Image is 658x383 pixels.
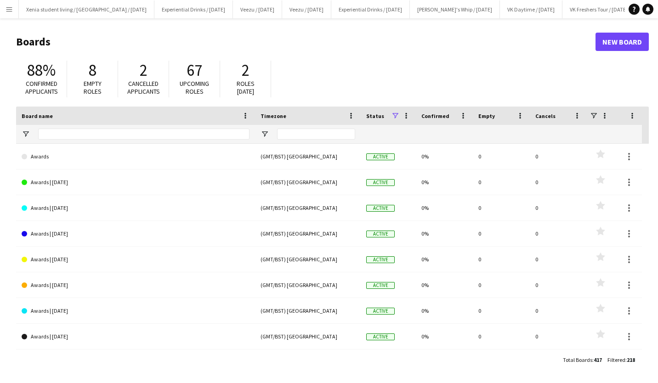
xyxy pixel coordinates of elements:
[473,169,530,195] div: 0
[416,169,473,195] div: 0%
[16,35,596,49] h1: Boards
[187,60,202,80] span: 67
[25,79,58,96] span: Confirmed applicants
[607,351,635,369] div: :
[255,221,361,246] div: (GMT/BST) [GEOGRAPHIC_DATA]
[421,113,449,119] span: Confirmed
[127,79,160,96] span: Cancelled applicants
[22,130,30,138] button: Open Filter Menu
[366,333,395,340] span: Active
[22,169,250,195] a: Awards | [DATE]
[416,221,473,246] div: 0%
[27,60,56,80] span: 88%
[530,195,587,220] div: 0
[89,60,96,80] span: 8
[530,349,587,375] div: 0
[255,272,361,298] div: (GMT/BST) [GEOGRAPHIC_DATA]
[233,0,282,18] button: Veezu / [DATE]
[366,256,395,263] span: Active
[530,221,587,246] div: 0
[530,247,587,272] div: 0
[366,282,395,289] span: Active
[22,195,250,221] a: Awards | [DATE]
[154,0,233,18] button: Experiential Drinks / [DATE]
[38,129,250,140] input: Board name Filter Input
[180,79,209,96] span: Upcoming roles
[473,247,530,272] div: 0
[473,195,530,220] div: 0
[416,247,473,272] div: 0%
[255,298,361,323] div: (GMT/BST) [GEOGRAPHIC_DATA]
[277,129,355,140] input: Timezone Filter Input
[22,113,53,119] span: Board name
[255,324,361,349] div: (GMT/BST) [GEOGRAPHIC_DATA]
[366,308,395,315] span: Active
[416,195,473,220] div: 0%
[261,130,269,138] button: Open Filter Menu
[530,298,587,323] div: 0
[140,60,147,80] span: 2
[473,324,530,349] div: 0
[366,179,395,186] span: Active
[416,298,473,323] div: 0%
[255,144,361,169] div: (GMT/BST) [GEOGRAPHIC_DATA]
[530,169,587,195] div: 0
[500,0,562,18] button: VK Daytime / [DATE]
[416,144,473,169] div: 0%
[596,33,649,51] a: New Board
[331,0,410,18] button: Experiential Drinks / [DATE]
[627,356,635,363] span: 218
[478,113,495,119] span: Empty
[282,0,331,18] button: Veezu / [DATE]
[416,324,473,349] div: 0%
[22,221,250,247] a: Awards | [DATE]
[563,356,592,363] span: Total Boards
[255,349,361,375] div: (GMT/BST) [GEOGRAPHIC_DATA]
[535,113,556,119] span: Cancels
[22,247,250,272] a: Awards | [DATE]
[410,0,500,18] button: [PERSON_NAME]'s Whip / [DATE]
[366,231,395,237] span: Active
[416,272,473,298] div: 0%
[530,272,587,298] div: 0
[366,113,384,119] span: Status
[607,356,625,363] span: Filtered
[255,195,361,220] div: (GMT/BST) [GEOGRAPHIC_DATA]
[255,169,361,195] div: (GMT/BST) [GEOGRAPHIC_DATA]
[22,324,250,349] a: Awards | [DATE]
[366,153,395,160] span: Active
[473,349,530,375] div: 0
[22,144,250,169] a: Awards
[563,351,602,369] div: :
[84,79,102,96] span: Empty roles
[19,0,154,18] button: Xenia student living / [GEOGRAPHIC_DATA] / [DATE]
[473,221,530,246] div: 0
[261,113,286,119] span: Timezone
[22,272,250,298] a: Awards | [DATE]
[237,79,255,96] span: Roles [DATE]
[242,60,250,80] span: 2
[22,298,250,324] a: Awards | [DATE]
[530,324,587,349] div: 0
[255,247,361,272] div: (GMT/BST) [GEOGRAPHIC_DATA]
[562,0,635,18] button: VK Freshers Tour / [DATE]
[366,205,395,212] span: Active
[530,144,587,169] div: 0
[22,349,250,375] a: Awards | [DATE]
[473,298,530,323] div: 0
[416,349,473,375] div: 0%
[473,272,530,298] div: 0
[473,144,530,169] div: 0
[594,356,602,363] span: 417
